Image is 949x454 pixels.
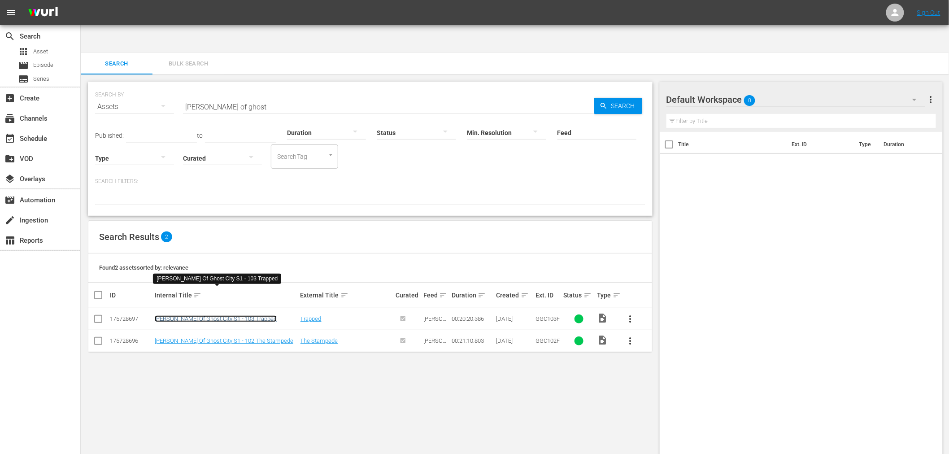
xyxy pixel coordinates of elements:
span: Video [597,313,608,323]
span: Channels [4,113,15,124]
button: Search [594,98,642,114]
div: Created [496,290,533,301]
div: [PERSON_NAME] Of Ghost City S1 - 103 Trapped [157,275,278,283]
div: Type [597,290,617,301]
span: Bulk Search [158,59,219,69]
a: [PERSON_NAME] Of Ghost City S1 - 102 The Stampede [155,337,293,344]
a: Sign Out [917,9,940,16]
button: more_vert [620,308,641,330]
div: Duration [452,290,494,301]
span: Asset [33,47,48,56]
div: External Title [300,290,393,301]
span: [PERSON_NAME] Of Ghost City [423,315,447,342]
span: sort [521,291,529,299]
span: Published: [95,132,124,139]
th: Duration [878,132,932,157]
span: GGC102F [535,337,560,344]
div: Status [564,290,595,301]
div: Curated [396,292,421,299]
div: Feed [423,290,448,301]
div: [DATE] [496,337,533,344]
span: Search [86,59,147,69]
span: Ingestion [4,215,15,226]
p: Search Filters: [95,178,645,185]
span: Automation [4,195,15,205]
span: Search [4,31,15,42]
a: Trapped [300,315,322,322]
div: Ext. ID [535,292,561,299]
span: [PERSON_NAME] Of Ghost City [423,337,447,364]
div: 175728696 [110,337,152,344]
span: Schedule [4,133,15,144]
span: more_vert [625,314,636,324]
span: Overlays [4,174,15,184]
span: more_vert [925,94,936,105]
span: VOD [4,153,15,164]
div: Internal Title [155,290,298,301]
span: sort [613,291,621,299]
th: Type [853,132,878,157]
div: ID [110,292,152,299]
div: [DATE] [496,315,533,322]
th: Ext. ID [786,132,853,157]
button: more_vert [925,89,936,110]
span: sort [340,291,348,299]
div: 00:21:10.803 [452,337,494,344]
span: sort [193,291,201,299]
span: Search [608,98,642,114]
span: 0 [744,91,755,110]
span: 2 [161,231,172,242]
span: Reports [4,235,15,246]
span: Asset [18,46,29,57]
div: 175728697 [110,315,152,322]
span: menu [5,7,16,18]
a: [PERSON_NAME] Of Ghost City S1 - 103 Trapped [155,315,277,322]
img: ans4CAIJ8jUAAAAAAAAAAAAAAAAAAAAAAAAgQb4GAAAAAAAAAAAAAAAAAAAAAAAAJMjXAAAAAAAAAAAAAAAAAAAAAAAAgAT5G... [22,2,65,23]
span: Search Results [99,231,159,242]
span: Episode [18,60,29,71]
span: to [197,132,203,139]
button: more_vert [620,330,641,352]
span: sort [583,291,592,299]
span: Create [4,93,15,104]
span: GGC103F [535,315,560,322]
span: sort [478,291,486,299]
span: Video [597,335,608,345]
a: The Stampede [300,337,338,344]
div: 00:20:20.386 [452,315,494,322]
button: Open [326,151,335,159]
span: Series [18,74,29,84]
th: Title [679,132,787,157]
div: Assets [95,94,174,119]
div: Default Workspace [666,87,926,112]
span: more_vert [625,336,636,346]
span: sort [439,291,447,299]
span: Found 2 assets sorted by: relevance [99,264,188,271]
span: Series [33,74,49,83]
span: Episode [33,61,53,70]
